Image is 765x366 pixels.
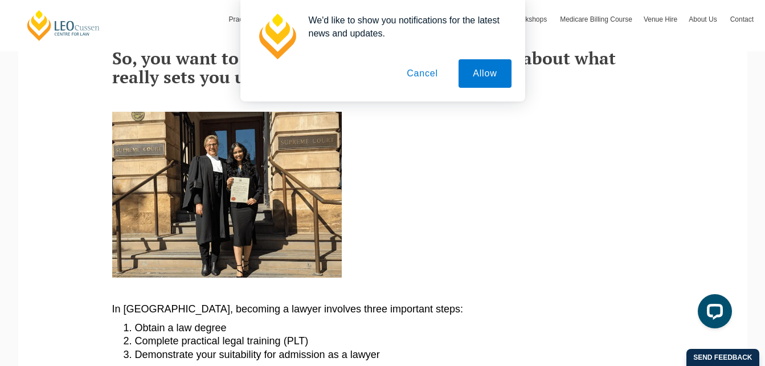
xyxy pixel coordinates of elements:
[459,59,511,88] button: Allow
[689,290,737,337] iframe: LiveChat chat widget
[135,349,380,360] span: Demonstrate your suitability for admission as a lawyer
[135,322,227,334] span: Obtain a law degree
[112,303,653,316] p: In [GEOGRAPHIC_DATA], becoming a lawyer involves three important steps:
[300,14,512,40] div: We'd like to show you notifications for the latest news and updates.
[392,59,452,88] button: Cancel
[254,14,300,59] img: notification icon
[135,335,309,347] span: Complete practical legal training (PLT)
